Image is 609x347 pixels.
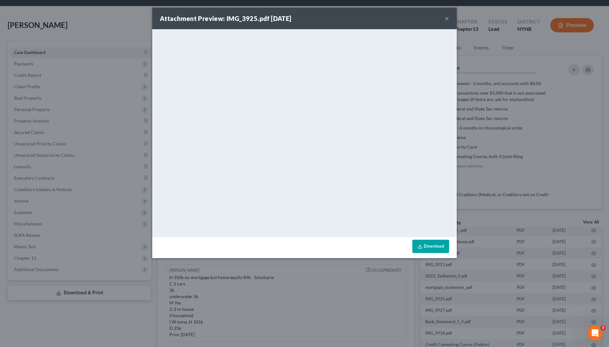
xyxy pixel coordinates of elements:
strong: Attachment Preview: IMG_3925.pdf [DATE] [160,15,291,22]
button: × [445,15,449,22]
iframe: <object ng-attr-data='[URL][DOMAIN_NAME]' type='application/pdf' width='100%' height='650px'></ob... [152,29,457,236]
a: Download [412,240,449,253]
iframe: Intercom live chat [587,325,603,341]
span: 3 [600,325,606,330]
